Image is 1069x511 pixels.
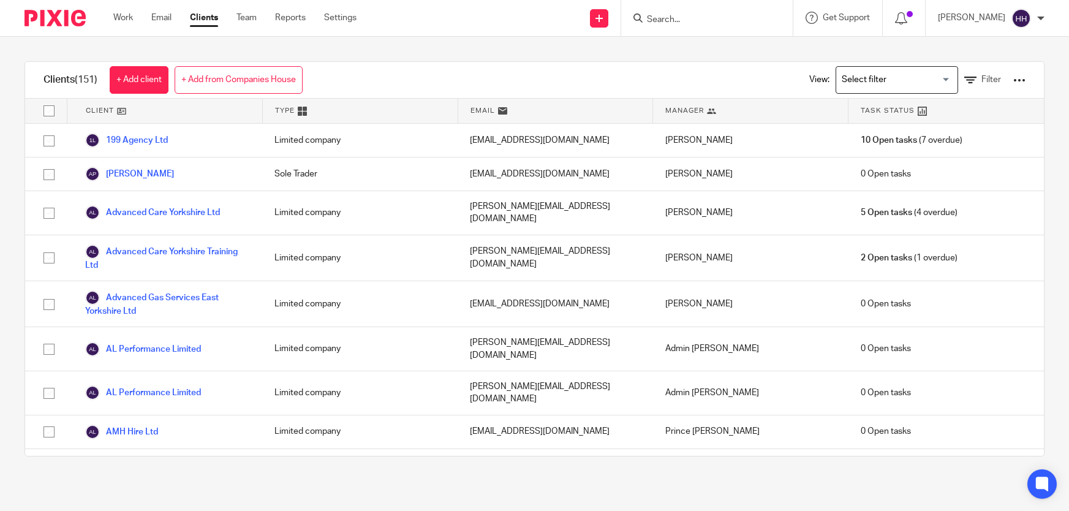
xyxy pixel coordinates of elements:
[85,244,250,271] a: Advanced Care Yorkshire Training Ltd
[861,425,911,437] span: 0 Open tasks
[836,66,958,94] div: Search for option
[653,415,848,449] div: Prince [PERSON_NAME]
[458,235,653,281] div: [PERSON_NAME][EMAIL_ADDRESS][DOMAIN_NAME]
[85,342,100,357] img: svg%3E
[324,12,357,24] a: Settings
[458,371,653,415] div: [PERSON_NAME][EMAIL_ADDRESS][DOMAIN_NAME]
[653,191,848,235] div: [PERSON_NAME]
[262,191,458,235] div: Limited company
[85,290,100,305] img: svg%3E
[37,99,61,123] input: Select all
[653,327,848,371] div: Admin [PERSON_NAME]
[262,449,458,482] div: Director
[262,157,458,191] div: Sole Trader
[861,252,958,264] span: (1 overdue)
[861,252,912,264] span: 2 Open tasks
[458,124,653,157] div: [EMAIL_ADDRESS][DOMAIN_NAME]
[85,167,174,181] a: [PERSON_NAME]
[653,235,848,281] div: [PERSON_NAME]
[861,206,958,219] span: (4 overdue)
[1011,9,1031,28] img: svg%3E
[861,105,915,116] span: Task Status
[653,124,848,157] div: [PERSON_NAME]
[85,425,100,439] img: svg%3E
[110,66,168,94] a: + Add client
[85,133,168,148] a: 199 Agency Ltd
[791,62,1026,98] div: View:
[85,244,100,259] img: svg%3E
[85,133,100,148] img: svg%3E
[861,134,962,146] span: (7 overdue)
[85,290,250,317] a: Advanced Gas Services East Yorkshire Ltd
[458,191,653,235] div: [PERSON_NAME][EMAIL_ADDRESS][DOMAIN_NAME]
[25,10,86,26] img: Pixie
[236,12,257,24] a: Team
[262,371,458,415] div: Limited company
[113,12,133,24] a: Work
[823,13,870,22] span: Get Support
[861,206,912,219] span: 5 Open tasks
[938,12,1005,24] p: [PERSON_NAME]
[861,387,911,399] span: 0 Open tasks
[653,371,848,415] div: Admin [PERSON_NAME]
[85,385,201,400] a: AL Performance Limited
[262,124,458,157] div: Limited company
[470,105,495,116] span: Email
[85,342,201,357] a: AL Performance Limited
[262,327,458,371] div: Limited company
[861,134,917,146] span: 10 Open tasks
[85,167,100,181] img: svg%3E
[665,105,704,116] span: Manager
[861,168,911,180] span: 0 Open tasks
[837,69,951,91] input: Search for option
[262,415,458,449] div: Limited company
[458,449,653,482] div: [EMAIL_ADDRESS][DOMAIN_NAME]
[653,157,848,191] div: [PERSON_NAME]
[190,12,218,24] a: Clients
[151,12,172,24] a: Email
[275,12,306,24] a: Reports
[458,157,653,191] div: [EMAIL_ADDRESS][DOMAIN_NAME]
[262,235,458,281] div: Limited company
[85,425,158,439] a: AMH Hire Ltd
[653,449,848,482] div: [PERSON_NAME]
[981,75,1001,84] span: Filter
[85,385,100,400] img: svg%3E
[275,105,295,116] span: Type
[861,343,911,355] span: 0 Open tasks
[75,75,97,85] span: (151)
[43,74,97,86] h1: Clients
[653,281,848,327] div: [PERSON_NAME]
[85,205,220,220] a: Advanced Care Yorkshire Ltd
[175,66,303,94] a: + Add from Companies House
[262,281,458,327] div: Limited company
[458,415,653,449] div: [EMAIL_ADDRESS][DOMAIN_NAME]
[458,327,653,371] div: [PERSON_NAME][EMAIL_ADDRESS][DOMAIN_NAME]
[86,105,114,116] span: Client
[458,281,653,327] div: [EMAIL_ADDRESS][DOMAIN_NAME]
[85,205,100,220] img: svg%3E
[861,298,911,310] span: 0 Open tasks
[646,15,756,26] input: Search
